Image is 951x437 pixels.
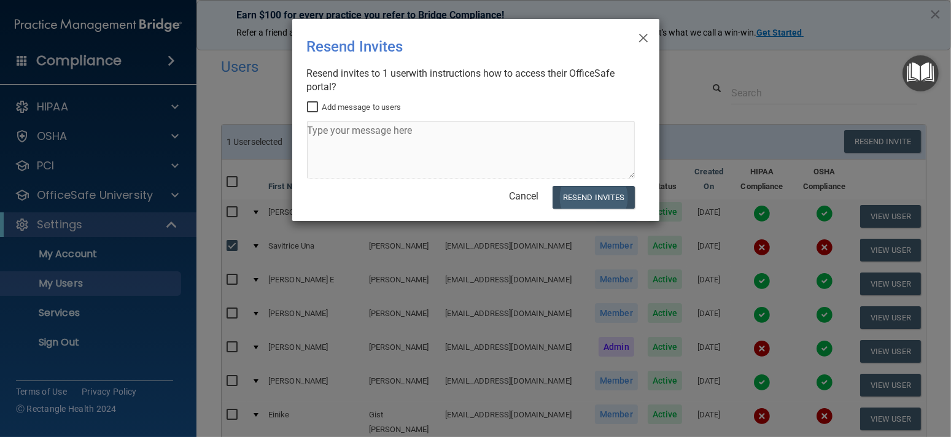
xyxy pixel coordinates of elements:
input: Add message to users [307,102,321,112]
span: × [638,24,649,48]
a: Cancel [509,190,538,202]
button: Resend Invites [553,186,634,209]
div: Resend Invites [307,29,594,64]
label: Add message to users [307,100,402,115]
button: Open Resource Center [902,55,939,91]
div: Resend invites to 1 user with instructions how to access their OfficeSafe portal? [307,67,635,94]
